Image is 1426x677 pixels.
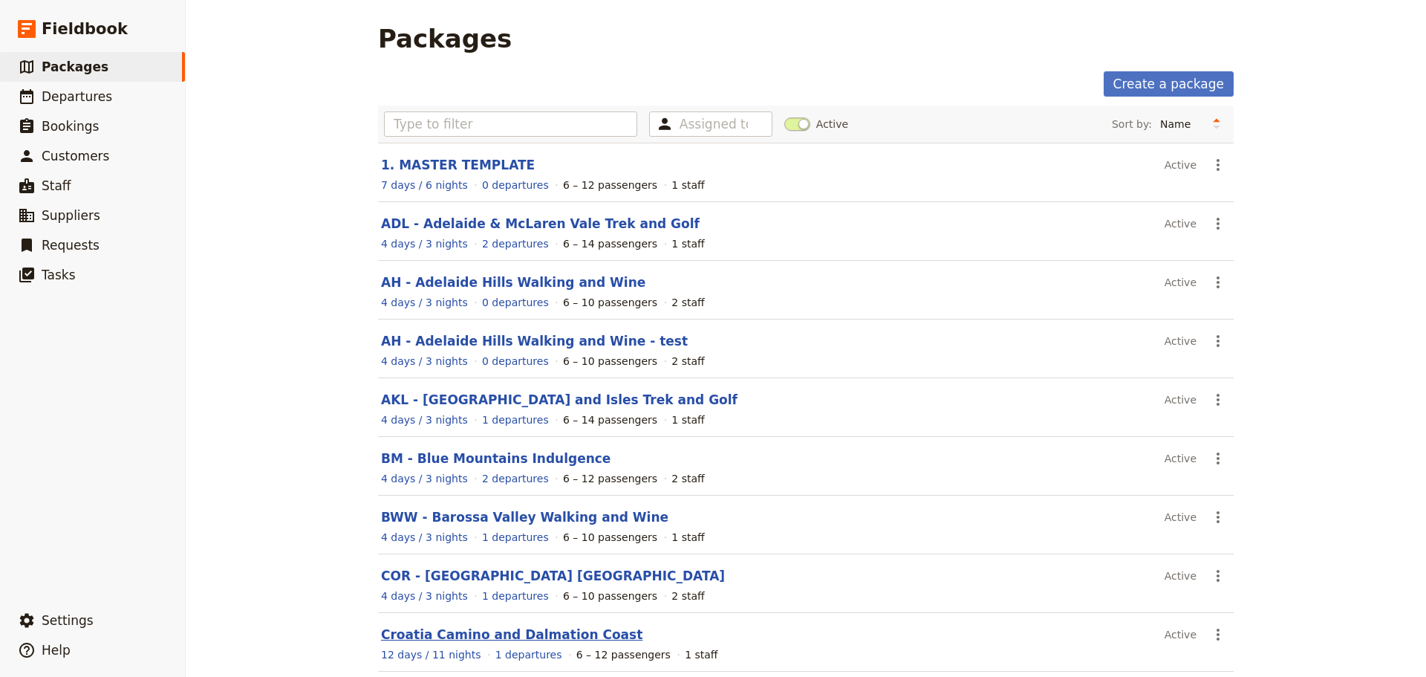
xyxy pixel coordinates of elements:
[1104,71,1234,97] a: Create a package
[42,89,112,104] span: Departures
[42,268,76,282] span: Tasks
[671,178,704,192] div: 1 staff
[1205,152,1231,178] button: Actions
[1165,387,1197,412] div: Active
[381,589,468,603] a: View the itinerary for this package
[381,295,468,310] a: View the itinerary for this package
[563,530,657,545] div: 6 – 10 passengers
[671,530,704,545] div: 1 staff
[381,569,725,583] a: COR - [GEOGRAPHIC_DATA] [GEOGRAPHIC_DATA]
[381,627,642,642] a: Croatia Camino and Dalmation Coast
[381,297,468,308] span: 4 days / 3 nights
[482,295,549,310] a: View the departures for this package
[381,236,468,251] a: View the itinerary for this package
[563,236,657,251] div: 6 – 14 passengers
[1112,117,1152,132] span: Sort by:
[1165,622,1197,647] div: Active
[42,59,108,74] span: Packages
[563,295,657,310] div: 6 – 10 passengers
[42,178,71,193] span: Staff
[1165,328,1197,354] div: Active
[42,208,100,223] span: Suppliers
[381,178,468,192] a: View the itinerary for this package
[381,530,468,545] a: View the itinerary for this package
[42,613,94,628] span: Settings
[381,354,468,369] a: View the itinerary for this package
[381,412,468,427] a: View the itinerary for this package
[381,531,468,543] span: 4 days / 3 nights
[42,643,71,658] span: Help
[1205,113,1228,135] button: Change sort direction
[671,589,704,603] div: 2 staff
[563,412,657,427] div: 6 – 14 passengers
[1205,270,1231,295] button: Actions
[381,238,468,250] span: 4 days / 3 nights
[563,589,657,603] div: 6 – 10 passengers
[482,471,549,486] a: View the departures for this package
[1153,113,1205,135] select: Sort by:
[381,216,700,231] a: ADL - Adelaide & McLaren Vale Trek and Golf
[482,354,549,369] a: View the departures for this package
[381,510,668,525] a: BWW - Barossa Valley Walking and Wine
[1165,270,1197,295] div: Active
[378,24,512,54] h1: Packages
[482,178,549,192] a: View the departures for this package
[381,334,688,349] a: AH - Adelaide Hills Walking and Wine - test
[482,589,549,603] a: View the departures for this package
[381,590,468,602] span: 4 days / 3 nights
[381,392,738,407] a: AKL - [GEOGRAPHIC_DATA] and Isles Trek and Golf
[1165,446,1197,471] div: Active
[576,647,671,662] div: 6 – 12 passengers
[563,354,657,369] div: 6 – 10 passengers
[482,530,549,545] a: View the departures for this package
[495,647,562,662] a: View the departures for this package
[384,111,637,137] input: Type to filter
[381,275,645,290] a: AH - Adelaide Hills Walking and Wine
[671,471,704,486] div: 2 staff
[381,414,468,426] span: 4 days / 3 nights
[671,412,704,427] div: 1 staff
[1165,505,1197,530] div: Active
[671,295,704,310] div: 2 staff
[381,473,468,485] span: 4 days / 3 nights
[671,236,704,251] div: 1 staff
[42,119,99,134] span: Bookings
[685,647,717,662] div: 1 staff
[1165,563,1197,589] div: Active
[482,412,549,427] a: View the departures for this package
[563,471,657,486] div: 6 – 12 passengers
[42,149,109,163] span: Customers
[1205,328,1231,354] button: Actions
[563,178,657,192] div: 6 – 12 passengers
[1165,211,1197,236] div: Active
[482,236,549,251] a: View the departures for this package
[1205,505,1231,530] button: Actions
[1205,211,1231,236] button: Actions
[680,115,748,133] input: Assigned to
[816,117,848,132] span: Active
[381,471,468,486] a: View the itinerary for this package
[1165,152,1197,178] div: Active
[671,354,704,369] div: 2 staff
[1205,622,1231,647] button: Actions
[1205,446,1231,471] button: Actions
[381,158,535,172] a: 1. MASTER TEMPLATE
[42,18,128,40] span: Fieldbook
[1205,563,1231,589] button: Actions
[381,451,611,466] a: BM - Blue Mountains Indulgence
[381,649,481,661] span: 12 days / 11 nights
[381,179,468,191] span: 7 days / 6 nights
[381,647,481,662] a: View the itinerary for this package
[381,355,468,367] span: 4 days / 3 nights
[1205,387,1231,412] button: Actions
[42,238,100,253] span: Requests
